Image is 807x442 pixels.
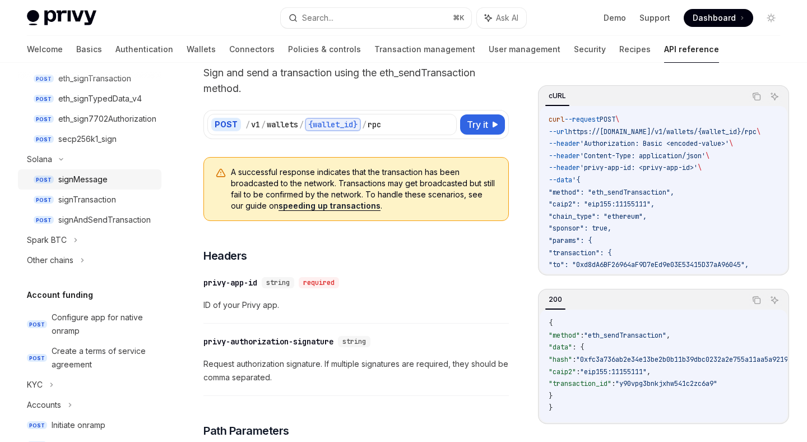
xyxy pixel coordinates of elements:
div: {wallet_id} [305,118,361,131]
span: \ [698,163,702,172]
a: POSTInitiate onramp [18,415,161,435]
span: , [666,331,670,340]
span: "transaction": { [549,248,611,257]
span: } [549,403,553,412]
span: : [576,367,580,376]
a: Basics [76,36,102,63]
button: Ask AI [767,89,782,104]
div: required [299,277,339,288]
span: { [549,319,553,328]
span: : [572,355,576,364]
span: "sponsor": true, [549,224,611,233]
div: Initiate onramp [52,418,105,432]
button: Ask AI [767,293,782,307]
span: "caip2" [549,367,576,376]
div: wallets [267,119,298,130]
span: \ [757,127,760,136]
span: "to": "0xd8dA6BF26964aF9D7eEd9e03E53415D37aA96045", [549,260,749,269]
span: "eth_sendTransaction" [584,331,666,340]
a: Policies & controls [288,36,361,63]
span: --request [564,115,600,124]
span: 'Content-Type: application/json' [580,151,706,160]
span: POST [34,135,54,144]
a: POSTsignMessage [18,169,161,190]
span: POST [600,115,615,124]
span: POST [34,216,54,224]
h5: Account funding [27,288,93,302]
div: eth_sign7702Authorization [58,112,156,126]
span: "params": { [549,236,592,245]
p: Sign and send a transaction using the eth_sendTransaction method. [203,65,509,96]
span: : [611,379,615,388]
span: POST [34,196,54,204]
div: / [245,119,250,130]
div: secp256k1_sign [58,132,117,146]
div: / [362,119,367,130]
span: Dashboard [693,12,736,24]
button: Try it [460,114,505,135]
a: POSTsecp256k1_sign [18,129,161,149]
span: Try it [467,118,488,131]
span: "method" [549,331,580,340]
div: v1 [251,119,260,130]
span: --header [549,151,580,160]
span: A successful response indicates that the transaction has been broadcasted to the network. Transac... [231,167,497,211]
div: / [261,119,266,130]
span: "caip2": "eip155:11155111", [549,200,655,209]
div: Other chains [27,254,73,267]
div: cURL [545,89,569,103]
div: Search... [302,11,333,25]
span: --header [549,163,580,172]
span: --data [549,176,572,185]
a: Support [639,12,670,24]
span: "data" [549,343,572,352]
span: "eip155:11155111" [580,367,647,376]
span: --header [549,139,580,148]
div: privy-app-id [203,277,257,288]
svg: Warning [215,168,226,179]
a: Connectors [229,36,275,63]
button: Copy the contents from the code block [749,293,764,307]
span: POST [34,115,54,123]
div: privy-authorization-signature [203,336,333,347]
div: eth_signTypedData_v4 [58,92,142,105]
div: KYC [27,378,43,392]
div: Create a terms of service agreement [52,344,155,371]
span: POST [27,421,47,430]
a: POSTsignTransaction [18,190,161,210]
div: 200 [545,293,565,306]
a: Demo [604,12,626,24]
span: "chain_type": "ethereum", [549,212,647,221]
div: / [299,119,304,130]
span: string [266,278,290,287]
span: \ [729,139,733,148]
button: Copy the contents from the code block [749,89,764,104]
div: POST [211,118,241,131]
img: light logo [27,10,96,26]
a: speeding up transactions [279,201,381,211]
a: Wallets [187,36,216,63]
span: POST [34,95,54,103]
span: POST [27,320,47,329]
div: signTransaction [58,193,116,206]
span: ID of your Privy app. [203,298,509,312]
span: Headers [203,248,247,264]
div: signAndSendTransaction [58,213,151,227]
span: \ [615,115,619,124]
a: POSTeth_signTypedData_v4 [18,89,161,109]
div: signMessage [58,173,108,186]
span: "method": "eth_sendTransaction", [549,188,674,197]
span: } [549,392,553,400]
a: Authentication [115,36,173,63]
span: 'Authorization: Basic <encoded-value>' [580,139,729,148]
span: \ [706,151,709,160]
a: POSTCreate a terms of service agreement [18,341,161,375]
span: 'privy-app-id: <privy-app-id>' [580,163,698,172]
span: string [342,337,366,346]
div: rpc [368,119,381,130]
span: POST [27,354,47,362]
button: Search...⌘K [281,8,471,28]
span: POST [34,176,54,184]
a: Security [574,36,606,63]
button: Ask AI [477,8,526,28]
